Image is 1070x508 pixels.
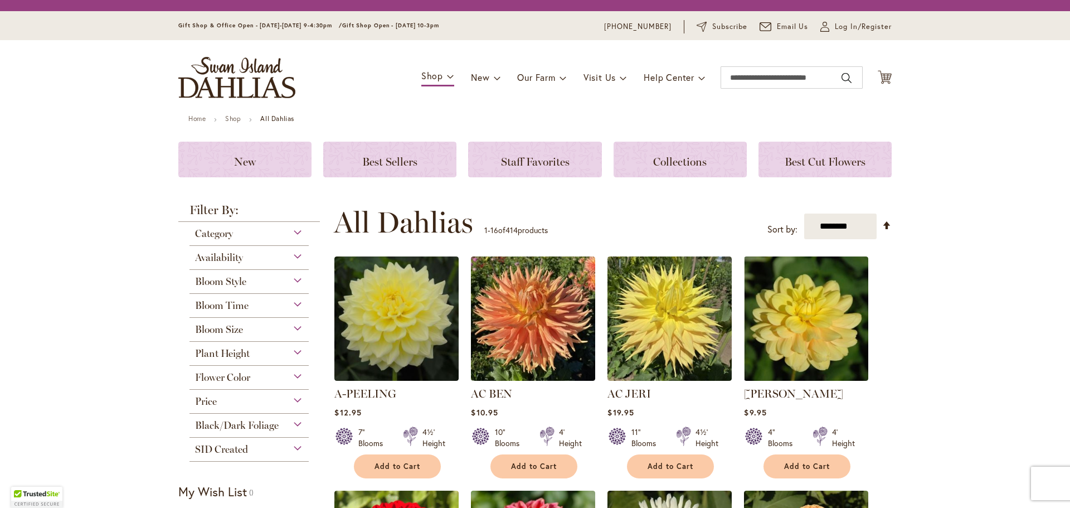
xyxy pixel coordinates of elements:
[195,443,248,456] span: SID Created
[260,114,294,123] strong: All Dahlias
[354,454,441,478] button: Add to Cart
[195,228,233,240] span: Category
[188,114,206,123] a: Home
[511,462,557,471] span: Add to Cart
[422,427,445,449] div: 4½' Height
[471,407,498,418] span: $10.95
[195,371,250,384] span: Flower Color
[604,21,672,32] a: [PHONE_NUMBER]
[178,204,320,222] strong: Filter By:
[505,225,518,235] span: 414
[695,427,718,449] div: 4½' Height
[767,219,797,240] label: Sort by:
[744,407,766,418] span: $9.95
[744,257,868,381] img: AHOY MATEY
[178,22,342,29] span: Gift Shop & Office Open - [DATE]-[DATE] 9-4:30pm /
[334,206,473,239] span: All Dahlias
[744,387,843,400] a: [PERSON_NAME]
[195,419,279,432] span: Black/Dark Foliage
[374,462,420,471] span: Add to Cart
[471,387,512,400] a: AC BEN
[178,57,295,98] a: store logo
[225,114,241,123] a: Shop
[178,142,312,177] a: New
[471,257,595,381] img: AC BEN
[760,21,809,32] a: Email Us
[758,142,892,177] a: Best Cut Flowers
[517,71,555,83] span: Our Farm
[195,299,249,312] span: Bloom Time
[607,257,732,381] img: AC Jeri
[195,395,217,408] span: Price
[323,142,456,177] a: Best Sellers
[342,22,439,29] span: Gift Shop Open - [DATE] 10-3pm
[484,225,488,235] span: 1
[471,372,595,383] a: AC BEN
[334,372,459,383] a: A-Peeling
[559,427,582,449] div: 4' Height
[490,225,498,235] span: 16
[195,251,243,264] span: Availability
[777,21,809,32] span: Email Us
[744,372,868,383] a: AHOY MATEY
[234,155,256,168] span: New
[842,69,852,87] button: Search
[421,70,443,81] span: Shop
[653,155,707,168] span: Collections
[763,454,850,478] button: Add to Cart
[697,21,747,32] a: Subscribe
[820,21,892,32] a: Log In/Register
[8,468,40,500] iframe: Launch Accessibility Center
[644,71,694,83] span: Help Center
[195,347,250,360] span: Plant Height
[334,257,459,381] img: A-Peeling
[495,427,526,449] div: 10" Blooms
[583,71,616,83] span: Visit Us
[334,387,396,400] a: A-PEELING
[178,483,247,500] strong: My Wish List
[832,427,855,449] div: 4' Height
[607,407,634,418] span: $19.95
[501,155,570,168] span: Staff Favorites
[358,427,390,449] div: 7" Blooms
[614,142,747,177] a: Collections
[712,21,747,32] span: Subscribe
[484,221,548,239] p: - of products
[784,462,830,471] span: Add to Cart
[627,454,714,478] button: Add to Cart
[835,21,892,32] span: Log In/Register
[195,275,246,288] span: Bloom Style
[607,372,732,383] a: AC Jeri
[631,427,663,449] div: 11" Blooms
[334,407,361,418] span: $12.95
[607,387,651,400] a: AC JERI
[468,142,601,177] a: Staff Favorites
[785,155,865,168] span: Best Cut Flowers
[490,454,577,478] button: Add to Cart
[195,323,243,336] span: Bloom Size
[362,155,417,168] span: Best Sellers
[648,462,693,471] span: Add to Cart
[471,71,489,83] span: New
[768,427,799,449] div: 4" Blooms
